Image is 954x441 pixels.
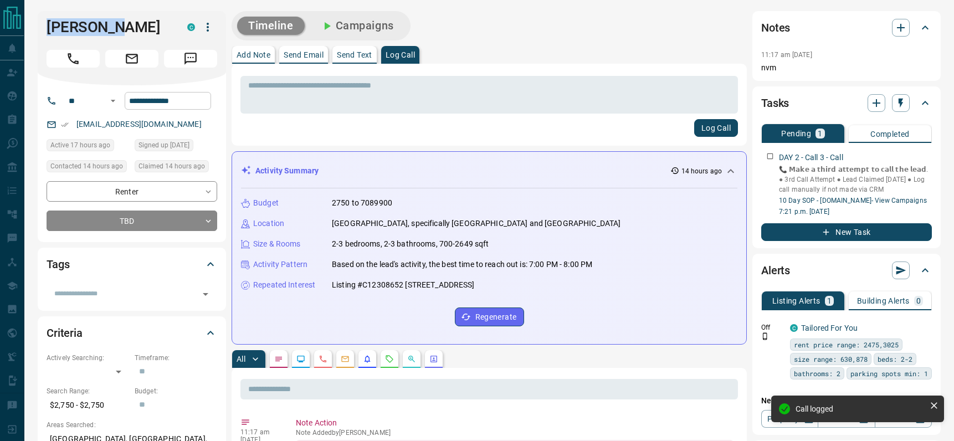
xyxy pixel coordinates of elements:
[164,50,217,68] span: Message
[385,355,394,363] svg: Requests
[50,161,123,172] span: Contacted 14 hours ago
[794,339,899,350] span: rent price range: 2475,3025
[105,50,158,68] span: Email
[761,51,812,59] p: 11:17 am [DATE]
[332,238,489,250] p: 2-3 bedrooms, 2-3 bathrooms, 700-2649 sqft
[779,165,932,194] p: 📞 𝗠𝗮𝗸𝗲 𝗮 𝘁𝗵𝗶𝗿𝗱 𝗮𝘁𝘁𝗲𝗺𝗽𝘁 𝘁𝗼 𝗰𝗮𝗹𝗹 𝘁𝗵𝗲 𝗹𝗲𝗮𝗱. ● 3rd Call Attempt ● Lead Claimed [DATE] ● Log call manu...
[386,51,415,59] p: Log Call
[135,160,217,176] div: Tue Aug 12 2025
[47,50,100,68] span: Call
[761,322,783,332] p: Off
[781,130,811,137] p: Pending
[47,255,69,273] h2: Tags
[761,257,932,284] div: Alerts
[761,223,932,241] button: New Task
[241,161,737,181] div: Activity Summary14 hours ago
[779,207,932,217] p: 7:21 p.m. [DATE]
[761,62,932,74] p: nvm
[332,259,592,270] p: Based on the lead's activity, the best time to reach out is: 7:00 PM - 8:00 PM
[296,355,305,363] svg: Lead Browsing Activity
[47,251,217,278] div: Tags
[284,51,324,59] p: Send Email
[255,165,319,177] p: Activity Summary
[135,386,217,396] p: Budget:
[47,353,129,363] p: Actively Searching:
[761,410,818,428] a: Property
[139,161,205,172] span: Claimed 14 hours ago
[337,51,372,59] p: Send Text
[779,152,843,163] p: DAY 2 - Call 3 - Call
[916,297,921,305] p: 0
[790,324,798,332] div: condos.ca
[309,17,405,35] button: Campaigns
[253,259,307,270] p: Activity Pattern
[135,353,217,363] p: Timeframe:
[296,417,734,429] p: Note Action
[772,297,820,305] p: Listing Alerts
[76,120,202,129] a: [EMAIL_ADDRESS][DOMAIN_NAME]
[253,197,279,209] p: Budget
[332,218,620,229] p: [GEOGRAPHIC_DATA], specifically [GEOGRAPHIC_DATA] and [GEOGRAPHIC_DATA]
[274,355,283,363] svg: Notes
[878,353,912,365] span: beds: 2-2
[47,386,129,396] p: Search Range:
[61,121,69,129] svg: Email Verified
[47,211,217,231] div: TBD
[319,355,327,363] svg: Calls
[681,166,722,176] p: 14 hours ago
[253,279,315,291] p: Repeated Interest
[870,130,910,138] p: Completed
[407,355,416,363] svg: Opportunities
[47,420,217,430] p: Areas Searched:
[761,332,769,340] svg: Push Notification Only
[237,17,305,35] button: Timeline
[761,395,932,407] p: New Alert:
[794,368,840,379] span: bathrooms: 2
[237,355,245,363] p: All
[429,355,438,363] svg: Agent Actions
[761,14,932,41] div: Notes
[237,51,270,59] p: Add Note
[253,218,284,229] p: Location
[198,286,213,302] button: Open
[106,94,120,107] button: Open
[332,197,392,209] p: 2750 to 7089900
[135,139,217,155] div: Tue Jul 22 2025
[47,320,217,346] div: Criteria
[796,404,925,413] div: Call logged
[455,307,524,326] button: Regenerate
[761,90,932,116] div: Tasks
[47,160,129,176] div: Tue Aug 12 2025
[139,140,189,151] span: Signed up [DATE]
[341,355,350,363] svg: Emails
[818,130,822,137] p: 1
[794,353,868,365] span: size range: 630,878
[47,396,129,414] p: $2,750 - $2,750
[761,261,790,279] h2: Alerts
[779,197,927,204] a: 10 Day SOP - [DOMAIN_NAME]- View Campaigns
[296,429,734,437] p: Note Added by [PERSON_NAME]
[332,279,475,291] p: Listing #C12308652 [STREET_ADDRESS]
[47,18,171,36] h1: [PERSON_NAME]
[47,139,129,155] div: Tue Aug 12 2025
[694,119,738,137] button: Log Call
[857,297,910,305] p: Building Alerts
[47,324,83,342] h2: Criteria
[240,428,279,436] p: 11:17 am
[761,94,789,112] h2: Tasks
[363,355,372,363] svg: Listing Alerts
[850,368,928,379] span: parking spots min: 1
[47,181,217,202] div: Renter
[50,140,110,151] span: Active 17 hours ago
[801,324,858,332] a: Tailored For You
[187,23,195,31] div: condos.ca
[827,297,832,305] p: 1
[761,19,790,37] h2: Notes
[253,238,301,250] p: Size & Rooms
